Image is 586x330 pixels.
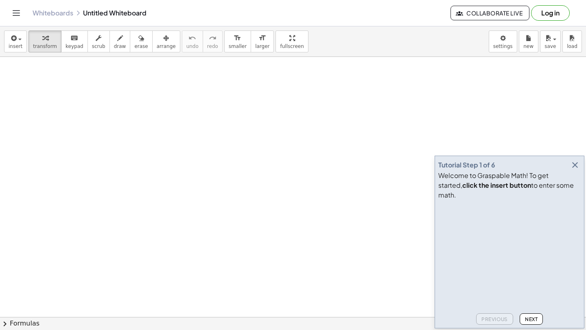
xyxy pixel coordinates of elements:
[33,43,57,49] span: transform
[523,43,534,49] span: new
[186,43,199,49] span: undo
[438,160,495,170] div: Tutorial Step 1 of 6
[134,43,148,49] span: erase
[544,43,556,49] span: save
[462,181,531,189] b: click the insert button
[540,30,561,52] button: save
[258,33,266,43] i: format_size
[182,30,203,52] button: undoundo
[224,30,251,52] button: format_sizesmaller
[114,43,126,49] span: draw
[66,43,83,49] span: keypad
[4,30,27,52] button: insert
[203,30,223,52] button: redoredo
[493,43,513,49] span: settings
[209,33,216,43] i: redo
[520,313,543,325] button: Next
[87,30,110,52] button: scrub
[489,30,517,52] button: settings
[519,30,538,52] button: new
[531,5,570,21] button: Log in
[33,9,73,17] a: Whiteboards
[157,43,176,49] span: arrange
[130,30,152,52] button: erase
[567,43,577,49] span: load
[61,30,88,52] button: keyboardkeypad
[229,43,247,49] span: smaller
[234,33,241,43] i: format_size
[280,43,304,49] span: fullscreen
[562,30,582,52] button: load
[207,43,218,49] span: redo
[525,316,538,322] span: Next
[28,30,61,52] button: transform
[438,171,581,200] div: Welcome to Graspable Math! To get started, to enter some math.
[457,9,523,17] span: Collaborate Live
[152,30,180,52] button: arrange
[10,7,23,20] button: Toggle navigation
[92,43,105,49] span: scrub
[9,43,22,49] span: insert
[450,6,529,20] button: Collaborate Live
[276,30,308,52] button: fullscreen
[109,30,131,52] button: draw
[251,30,274,52] button: format_sizelarger
[255,43,269,49] span: larger
[70,33,78,43] i: keyboard
[188,33,196,43] i: undo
